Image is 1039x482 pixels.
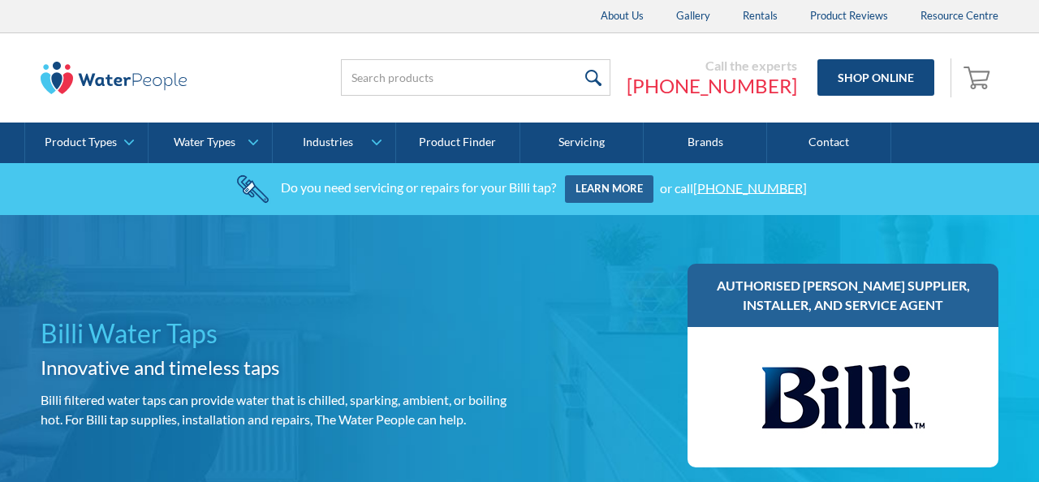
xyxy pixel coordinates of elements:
img: The Water People [41,62,187,94]
p: Billi filtered water taps can provide water that is chilled, sparking, ambient, or boiling hot. F... [41,390,513,429]
a: Water Types [149,123,271,163]
div: Do you need servicing or repairs for your Billi tap? [281,179,556,195]
h1: Billi Water Taps [41,314,513,353]
h3: Authorised [PERSON_NAME] supplier, installer, and service agent [704,276,982,315]
a: Shop Online [817,59,934,96]
a: Learn more [565,175,653,203]
a: Contact [767,123,890,163]
img: shopping cart [964,64,994,90]
a: Industries [273,123,395,163]
img: Billi [762,343,925,451]
a: Servicing [520,123,644,163]
a: [PHONE_NUMBER] [627,74,797,98]
a: Product Finder [396,123,519,163]
a: [PHONE_NUMBER] [693,179,807,195]
a: Product Types [25,123,148,163]
a: Brands [644,123,767,163]
div: Call the experts [627,58,797,74]
h2: Innovative and timeless taps [41,353,513,382]
div: Product Types [45,136,117,149]
div: Water Types [174,136,235,149]
a: Open cart [959,58,998,97]
input: Search products [341,59,610,96]
div: Industries [303,136,353,149]
div: or call [660,179,807,195]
